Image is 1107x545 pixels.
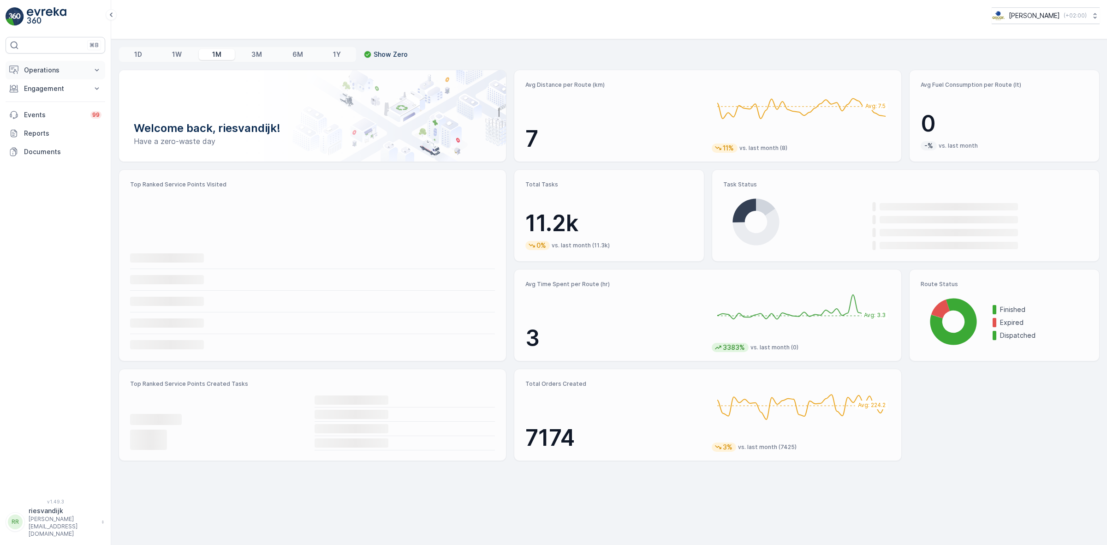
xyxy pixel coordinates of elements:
p: Expired [1000,318,1088,327]
button: Operations [6,61,105,79]
p: vs. last month [939,142,978,150]
a: Events99 [6,106,105,124]
p: 11% [722,144,735,153]
p: Operations [24,66,87,75]
p: Documents [24,147,101,156]
a: Documents [6,143,105,161]
p: vs. last month (0) [750,344,798,351]
p: 7174 [525,424,704,452]
p: vs. last month (7425) [738,443,797,451]
p: vs. last month (11.3k) [552,242,610,249]
p: Engagement [24,84,87,93]
p: Total Orders Created [525,380,704,388]
p: [PERSON_NAME] [1009,11,1060,20]
p: 3% [722,443,733,452]
p: Finished [1000,305,1088,314]
p: 6M [292,50,303,59]
p: Welcome back, riesvandijk! [134,121,491,136]
img: logo [6,7,24,26]
p: 1D [134,50,142,59]
p: 7 [525,125,704,153]
p: 99 [92,111,100,119]
p: 1W [172,50,182,59]
button: [PERSON_NAME](+02:00) [992,7,1100,24]
p: Top Ranked Service Points Visited [130,181,495,188]
p: Task Status [723,181,1088,188]
p: Reports [24,129,101,138]
p: vs. last month (8) [739,144,787,152]
p: Events [24,110,85,120]
p: [PERSON_NAME][EMAIL_ADDRESS][DOMAIN_NAME] [29,515,97,538]
p: Top Ranked Service Points Created Tasks [130,380,495,388]
p: 3383% [722,343,746,352]
p: 1M [212,50,221,59]
img: basis-logo_rgb2x.png [992,11,1005,21]
p: 3M [251,50,262,59]
p: 1Y [333,50,341,59]
button: Engagement [6,79,105,98]
button: RRriesvandijk[PERSON_NAME][EMAIL_ADDRESS][DOMAIN_NAME] [6,506,105,538]
p: Route Status [921,281,1088,288]
span: v 1.49.3 [6,499,105,504]
p: Show Zero [374,50,408,59]
p: Dispatched [1000,331,1088,340]
p: 11.2k [525,210,693,237]
img: logo_light-DOdMpM7g.png [27,7,66,26]
p: 0% [536,241,547,250]
p: riesvandijk [29,506,97,515]
p: 3 [525,324,704,352]
div: RR [8,515,23,529]
p: Avg Time Spent per Route (hr) [525,281,704,288]
p: ( +02:00 ) [1064,12,1087,19]
p: Total Tasks [525,181,693,188]
p: Avg Fuel Consumption per Route (lt) [921,81,1088,89]
p: Have a zero-waste day [134,136,491,147]
p: ⌘B [89,42,99,49]
p: 0 [921,110,1088,138]
a: Reports [6,124,105,143]
p: -% [923,141,934,150]
p: Avg Distance per Route (km) [525,81,704,89]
